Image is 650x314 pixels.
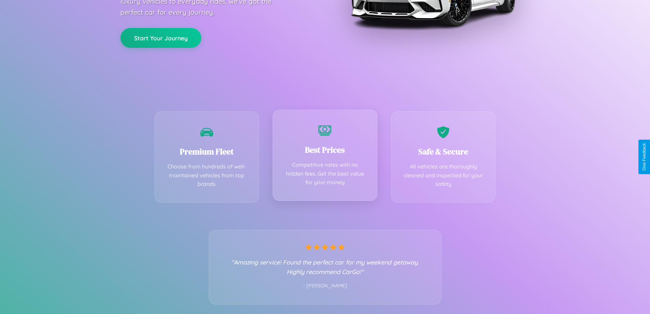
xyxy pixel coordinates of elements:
p: - [PERSON_NAME] [223,282,428,290]
div: Give Feedback [642,143,647,171]
h3: Safe & Secure [402,146,485,157]
p: Choose from hundreds of well-maintained vehicles from top brands [165,162,249,189]
button: Start Your Journey [120,28,201,48]
h3: Premium Fleet [165,146,249,157]
p: Competitive rates with no hidden fees. Get the best value for your money [283,161,367,187]
p: All vehicles are thoroughly cleaned and inspected for your safety [402,162,485,189]
p: "Amazing service! Found the perfect car for my weekend getaway. Highly recommend CarGo!" [223,257,428,276]
h3: Best Prices [283,144,367,155]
